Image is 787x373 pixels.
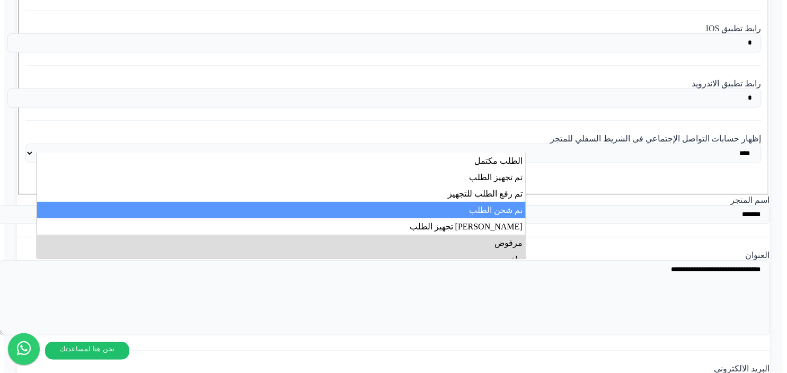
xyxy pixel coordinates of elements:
label: اسم المتجر [731,196,770,205]
li: تم شحن الطلب [37,202,526,218]
li: ملغي [37,251,526,268]
li: تم رفع الطلب للتجهيز [37,185,526,202]
label: رابط تطبيق IOS [706,24,762,33]
li: الطلب مكتمل [37,153,526,169]
li: مرفوض [37,235,526,251]
label: البريد الالكتروني [714,364,770,373]
li: [PERSON_NAME] تجهيز الطلب [37,218,526,235]
label: إظهار حسابات التواصل الإجتماعي فى الشريط السفلي للمتجر [550,134,762,143]
li: تم تجهيز الطلب [37,169,526,185]
label: رابط تطبيق الاندرويد [692,79,762,88]
label: العنوان [746,251,770,260]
